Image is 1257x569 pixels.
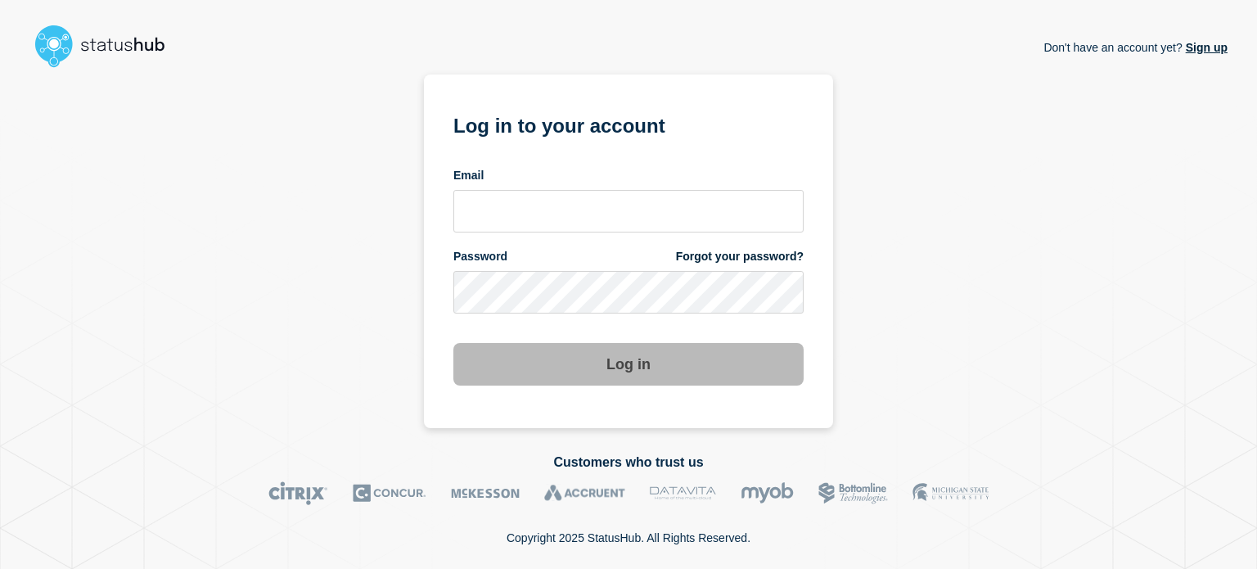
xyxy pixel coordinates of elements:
img: StatusHub logo [29,20,185,72]
button: Log in [453,343,804,386]
h2: Customers who trust us [29,455,1228,470]
img: DataVita logo [650,481,716,505]
img: Citrix logo [268,481,328,505]
input: email input [453,190,804,233]
h1: Log in to your account [453,109,804,139]
img: MSU logo [912,481,989,505]
span: Password [453,249,507,264]
img: Accruent logo [544,481,625,505]
img: McKesson logo [451,481,520,505]
a: Forgot your password? [676,249,804,264]
span: Email [453,168,484,183]
a: Sign up [1183,41,1228,54]
img: Bottomline logo [818,481,888,505]
img: myob logo [741,481,794,505]
input: password input [453,271,804,314]
p: Don't have an account yet? [1043,28,1228,67]
p: Copyright 2025 StatusHub. All Rights Reserved. [507,531,750,544]
img: Concur logo [353,481,426,505]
